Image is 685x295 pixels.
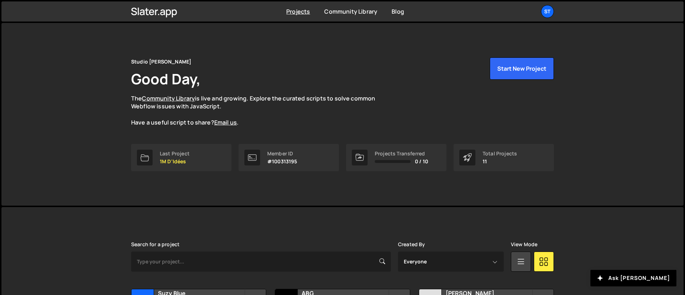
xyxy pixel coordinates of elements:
[483,159,517,164] p: 11
[131,144,231,171] a: Last Project 1M D'Idées
[324,8,377,15] a: Community Library
[131,69,201,89] h1: Good Day,
[160,151,190,156] div: Last Project
[214,118,237,126] a: Email us
[511,242,537,247] label: View Mode
[415,159,428,164] span: 0 / 10
[131,94,389,127] p: The is live and growing. Explore the curated scripts to solve common Webflow issues with JavaScri...
[142,94,195,102] a: Community Library
[392,8,404,15] a: Blog
[267,151,297,156] div: Member ID
[131,242,179,247] label: Search for a project
[131,57,191,66] div: Studio [PERSON_NAME]
[398,242,425,247] label: Created By
[267,159,297,164] p: #100313195
[541,5,554,18] a: St
[483,151,517,156] div: Total Projects
[286,8,310,15] a: Projects
[131,252,391,272] input: Type your project...
[160,159,190,164] p: 1M D'Idées
[590,270,676,286] button: Ask [PERSON_NAME]
[490,57,554,80] button: Start New Project
[375,151,428,156] div: Projects Transferred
